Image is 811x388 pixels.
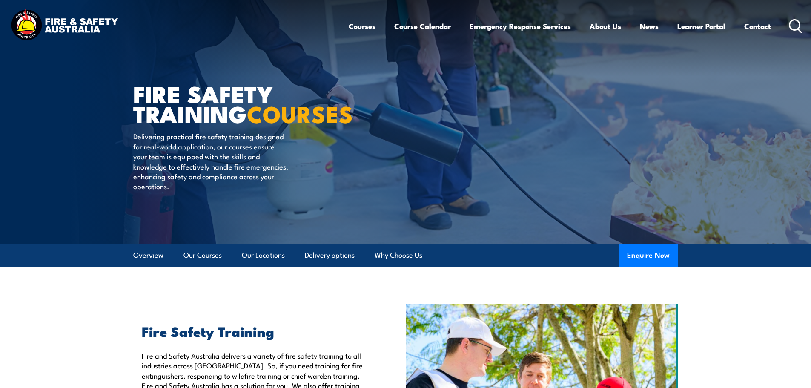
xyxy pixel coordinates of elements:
[305,244,355,267] a: Delivery options
[133,83,344,123] h1: FIRE SAFETY TRAINING
[247,95,353,131] strong: COURSES
[375,244,422,267] a: Why Choose Us
[142,325,367,337] h2: Fire Safety Training
[394,15,451,37] a: Course Calendar
[744,15,771,37] a: Contact
[133,131,289,191] p: Delivering practical fire safety training designed for real-world application, our courses ensure...
[183,244,222,267] a: Our Courses
[640,15,659,37] a: News
[470,15,571,37] a: Emergency Response Services
[619,244,678,267] button: Enquire Now
[133,244,163,267] a: Overview
[590,15,621,37] a: About Us
[242,244,285,267] a: Our Locations
[349,15,375,37] a: Courses
[677,15,725,37] a: Learner Portal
